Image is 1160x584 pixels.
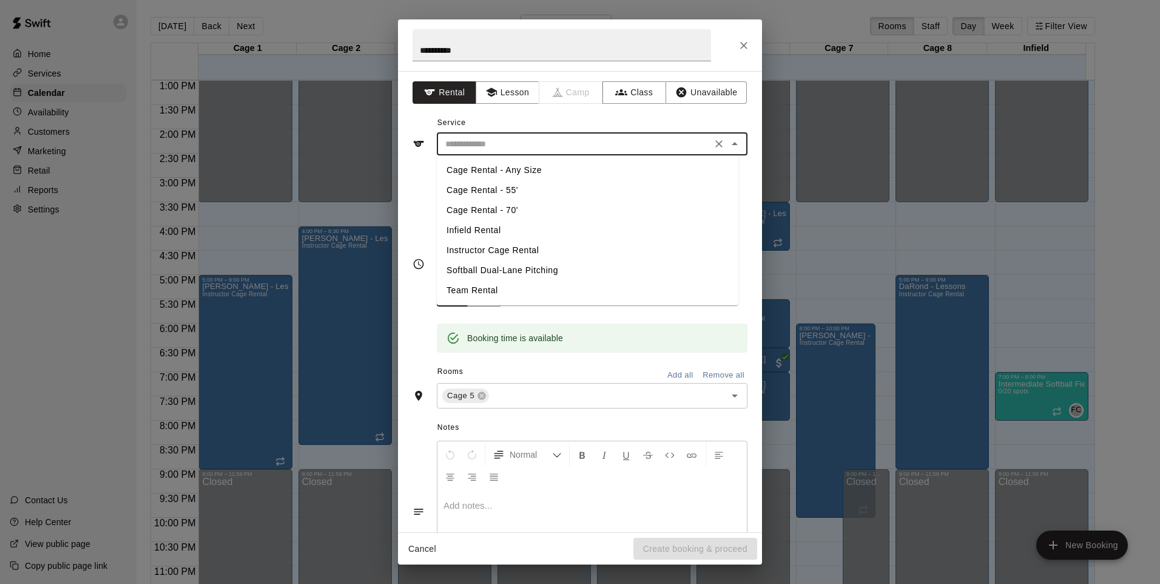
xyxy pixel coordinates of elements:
[462,444,482,466] button: Redo
[510,449,552,461] span: Normal
[437,418,747,438] span: Notes
[616,444,636,466] button: Format Underline
[594,444,615,466] button: Format Italics
[726,135,743,152] button: Close
[467,327,563,349] div: Booking time is available
[403,538,442,560] button: Cancel
[440,444,460,466] button: Undo
[437,160,738,180] li: Cage Rental - Any Size
[442,389,489,403] div: Cage 5
[726,387,743,404] button: Open
[413,138,425,150] svg: Service
[666,81,747,104] button: Unavailable
[710,135,727,152] button: Clear
[733,35,755,56] button: Close
[437,240,738,260] li: Instructor Cage Rental
[484,466,504,487] button: Justify Align
[437,220,738,240] li: Infield Rental
[539,81,603,104] span: Camps can only be created in the Services page
[413,506,425,518] svg: Notes
[709,444,729,466] button: Left Align
[572,444,593,466] button: Format Bold
[440,466,460,487] button: Center Align
[488,444,567,466] button: Formatting Options
[413,258,425,270] svg: Timing
[413,81,476,104] button: Rental
[437,200,738,220] li: Cage Rental - 70'
[476,81,539,104] button: Lesson
[437,260,738,280] li: Softball Dual-Lane Pitching
[413,390,425,402] svg: Rooms
[462,466,482,487] button: Right Align
[700,366,747,385] button: Remove all
[661,366,700,385] button: Add all
[602,81,666,104] button: Class
[442,390,479,402] span: Cage 5
[681,444,702,466] button: Insert Link
[638,444,658,466] button: Format Strikethrough
[659,444,680,466] button: Insert Code
[437,180,738,200] li: Cage Rental - 55'
[437,118,466,127] span: Service
[437,367,464,376] span: Rooms
[437,280,738,300] li: Team Rental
